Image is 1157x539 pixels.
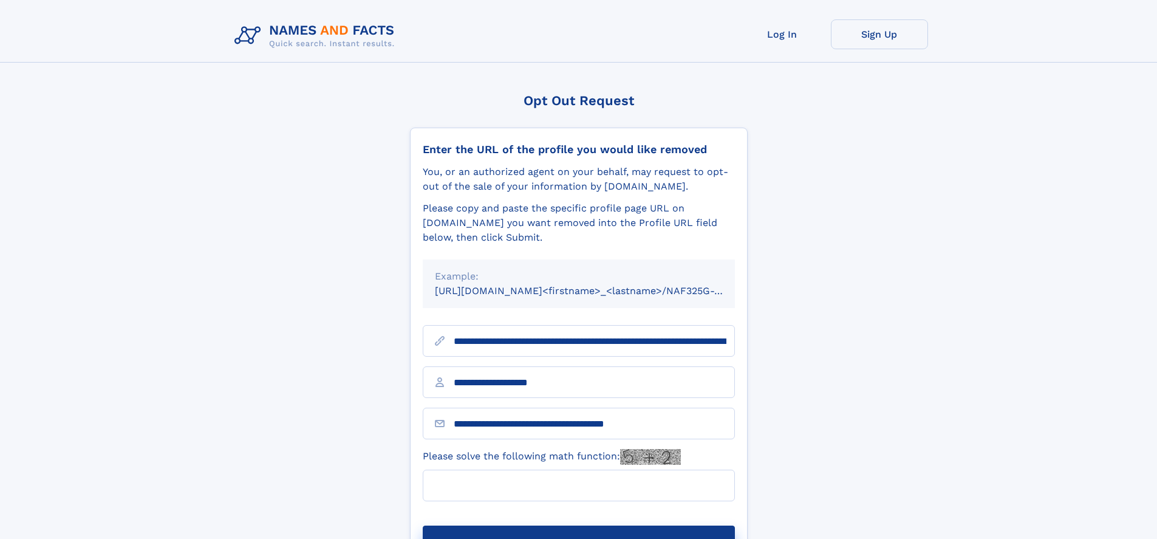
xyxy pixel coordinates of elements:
[423,143,735,156] div: Enter the URL of the profile you would like removed
[734,19,831,49] a: Log In
[230,19,404,52] img: Logo Names and Facts
[435,269,723,284] div: Example:
[423,449,681,465] label: Please solve the following math function:
[423,201,735,245] div: Please copy and paste the specific profile page URL on [DOMAIN_NAME] you want removed into the Pr...
[435,285,758,297] small: [URL][DOMAIN_NAME]<firstname>_<lastname>/NAF325G-xxxxxxxx
[423,165,735,194] div: You, or an authorized agent on your behalf, may request to opt-out of the sale of your informatio...
[831,19,928,49] a: Sign Up
[410,93,748,108] div: Opt Out Request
